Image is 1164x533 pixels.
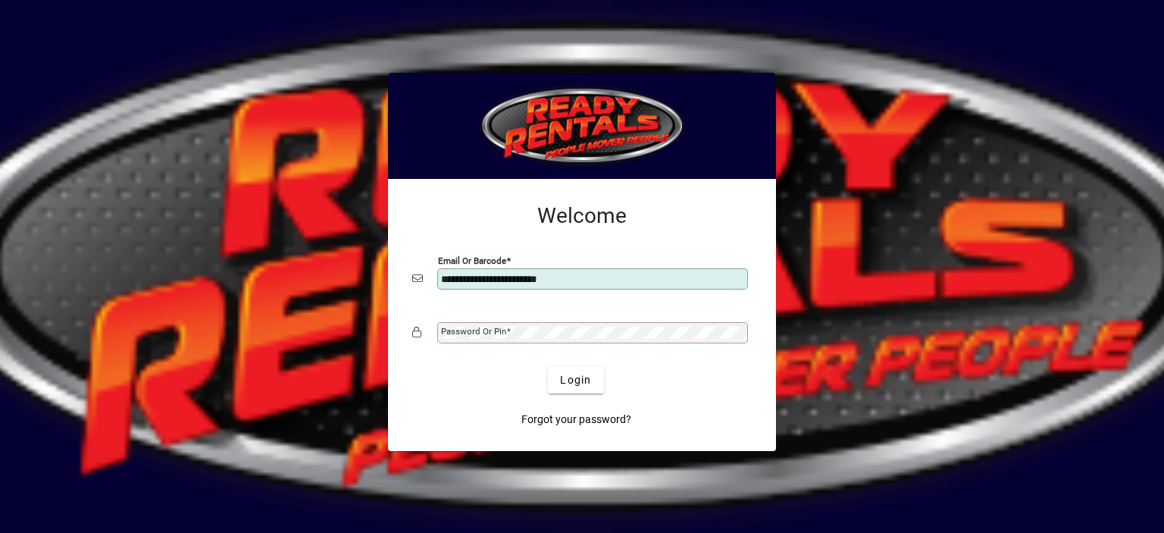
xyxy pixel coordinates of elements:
[438,256,506,266] mat-label: Email or Barcode
[412,203,752,229] h2: Welcome
[515,406,637,433] a: Forgot your password?
[560,372,591,388] span: Login
[441,326,506,337] mat-label: Password or Pin
[548,366,603,393] button: Login
[521,412,631,428] span: Forgot your password?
